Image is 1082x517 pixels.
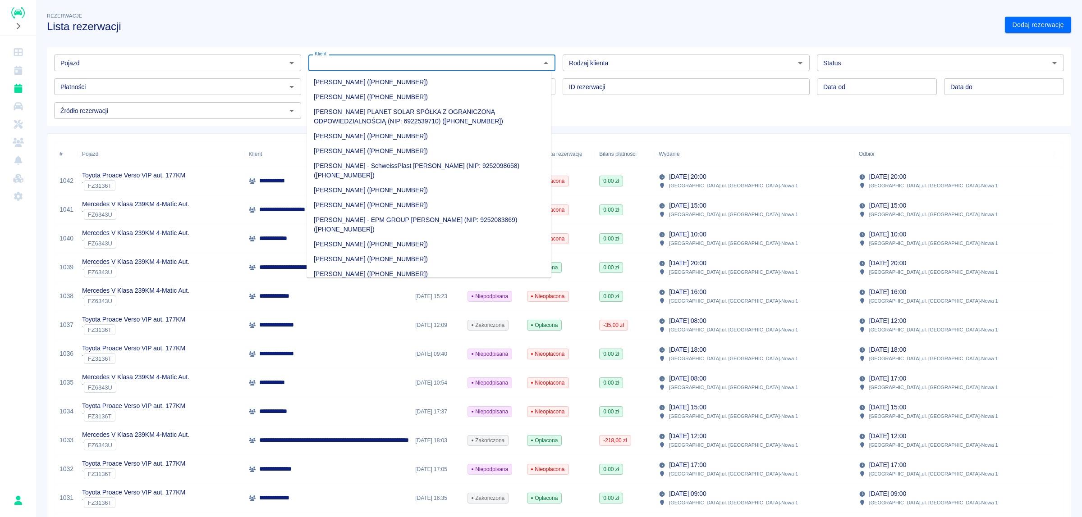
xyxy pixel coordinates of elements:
button: Rafał Krępa [9,491,28,510]
span: FZ3136T [84,327,115,333]
button: Sort [680,148,692,160]
button: Otwórz [285,81,298,93]
div: ` [82,382,189,393]
a: Dashboard [4,43,32,61]
p: Toyota Proace Verso VIP aut. 177KM [82,315,185,324]
p: Mercedes V Klasa 239KM 4-Matic Aut. [82,430,189,440]
div: [DATE] 10:54 [411,368,463,397]
p: [DATE] 10:00 [869,230,906,239]
a: 1041 [60,205,73,214]
span: FZ3136T [84,471,115,477]
span: FZ6343U [84,298,116,304]
div: ` [82,209,189,220]
div: Płatność za rezerwację [527,141,582,167]
div: Wydanie [659,141,679,167]
span: Nieopłacona [527,408,568,416]
span: Zakończona [468,321,508,329]
div: Pojazd [82,141,98,167]
p: [GEOGRAPHIC_DATA] , ul. [GEOGRAPHIC_DATA]-Nowa 1 [869,470,998,478]
li: [PERSON_NAME] - SchweissPlast [PERSON_NAME] (NIP: 9252098658) ([PHONE_NUMBER]) [307,159,551,183]
div: Wydanie [654,141,854,167]
div: ` [82,267,189,277]
p: [DATE] 09:00 [669,489,706,499]
p: [GEOGRAPHIC_DATA] , ul. [GEOGRAPHIC_DATA]-Nowa 1 [869,268,998,276]
span: -35,00 zł [600,321,628,329]
p: [GEOGRAPHIC_DATA] , ul. [GEOGRAPHIC_DATA]-Nowa 1 [669,383,798,391]
li: [PERSON_NAME] ([PHONE_NUMBER]) [307,183,551,198]
button: Otwórz [285,104,298,117]
p: Toyota Proace Verso VIP aut. 177KM [82,401,185,411]
li: [PERSON_NAME] ([PHONE_NUMBER]) [307,144,551,159]
span: 0,00 zł [600,494,623,502]
p: [GEOGRAPHIC_DATA] , ul. [GEOGRAPHIC_DATA]-Nowa 1 [869,297,998,305]
span: Nieopłacona [527,292,568,300]
li: [PERSON_NAME] ([PHONE_NUMBER]) [307,237,551,252]
span: 0,00 zł [600,206,623,214]
span: 0,00 zł [600,379,623,387]
p: [GEOGRAPHIC_DATA] , ul. [GEOGRAPHIC_DATA]-Nowa 1 [869,441,998,449]
p: [GEOGRAPHIC_DATA] , ul. [GEOGRAPHIC_DATA]-Nowa 1 [669,297,798,305]
p: [GEOGRAPHIC_DATA] , ul. [GEOGRAPHIC_DATA]-Nowa 1 [669,239,798,247]
a: Kalendarz [4,61,32,79]
p: [GEOGRAPHIC_DATA] , ul. [GEOGRAPHIC_DATA]-Nowa 1 [869,326,998,334]
p: [DATE] 10:00 [669,230,706,239]
p: [DATE] 20:00 [869,258,906,268]
span: FZ3136T [84,413,115,420]
p: [DATE] 18:00 [869,345,906,354]
p: [GEOGRAPHIC_DATA] , ul. [GEOGRAPHIC_DATA]-Nowa 1 [669,441,798,449]
button: Otwórz [1048,57,1061,69]
a: 1037 [60,320,73,330]
div: [DATE] 17:37 [411,397,463,426]
li: [PERSON_NAME] ([PHONE_NUMBER]) [307,129,551,144]
span: 0,00 zł [600,235,623,243]
button: Otwórz [794,57,807,69]
span: FZ6343U [84,240,116,247]
p: Mercedes V Klasa 239KM 4-Matic Aut. [82,228,189,238]
li: [PERSON_NAME] - EPM GROUP [PERSON_NAME] (NIP: 9252083869) ([PHONE_NUMBER]) [307,213,551,237]
p: [DATE] 16:00 [869,287,906,297]
div: Bilans płatności [595,141,654,167]
span: 0,00 zł [600,263,623,272]
p: [GEOGRAPHIC_DATA] , ul. [GEOGRAPHIC_DATA]-Nowa 1 [669,354,798,363]
p: [GEOGRAPHIC_DATA] , ul. [GEOGRAPHIC_DATA]-Nowa 1 [669,268,798,276]
li: [PERSON_NAME] ([PHONE_NUMBER]) [307,198,551,213]
a: 1036 [60,349,73,358]
span: Nieopłacona [527,350,568,358]
p: [GEOGRAPHIC_DATA] , ul. [GEOGRAPHIC_DATA]-Nowa 1 [869,354,998,363]
p: [DATE] 15:00 [669,403,706,412]
div: ` [82,238,189,249]
span: Zakończona [468,494,508,502]
p: [GEOGRAPHIC_DATA] , ul. [GEOGRAPHIC_DATA]-Nowa 1 [869,181,998,190]
div: ` [82,324,185,335]
a: 1038 [60,291,73,301]
p: [DATE] 17:00 [869,374,906,383]
p: [DATE] 17:00 [869,460,906,470]
p: [GEOGRAPHIC_DATA] , ul. [GEOGRAPHIC_DATA]-Nowa 1 [669,181,798,190]
p: Mercedes V Klasa 239KM 4-Matic Aut. [82,200,189,209]
p: Toyota Proace Verso VIP aut. 177KM [82,488,185,497]
a: 1033 [60,435,73,445]
span: FZ3136T [84,355,115,362]
input: DD.MM.YYYY [944,78,1064,95]
p: [GEOGRAPHIC_DATA] , ul. [GEOGRAPHIC_DATA]-Nowa 1 [669,470,798,478]
span: Niepodpisana [468,292,512,300]
div: # [60,141,63,167]
p: [GEOGRAPHIC_DATA] , ul. [GEOGRAPHIC_DATA]-Nowa 1 [869,210,998,218]
p: Mercedes V Klasa 239KM 4-Matic Aut. [82,286,189,295]
li: [PERSON_NAME] ([PHONE_NUMBER]) [307,267,551,281]
div: ` [82,180,185,191]
div: ` [82,411,185,422]
p: Mercedes V Klasa 239KM 4-Matic Aut. [82,372,189,382]
span: -218,00 zł [600,436,630,444]
a: Powiadomienia [4,151,32,169]
span: Niepodpisana [468,465,512,473]
p: [DATE] 20:00 [869,172,906,181]
span: Niepodpisana [468,350,512,358]
li: [PERSON_NAME] PLANET SOLAR SPÓŁKA Z OGRANICZONĄ ODPOWIEDZIALNOŚCIĄ (NIP: 6922539710) ([PHONE_NUMB... [307,104,551,129]
div: [DATE] 18:03 [411,426,463,455]
span: FZ6343U [84,269,116,276]
p: Toyota Proace Verso VIP aut. 177KM [82,344,185,353]
div: [DATE] 12:09 [411,311,463,340]
a: 1040 [60,234,73,243]
span: 0,00 zł [600,292,623,300]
